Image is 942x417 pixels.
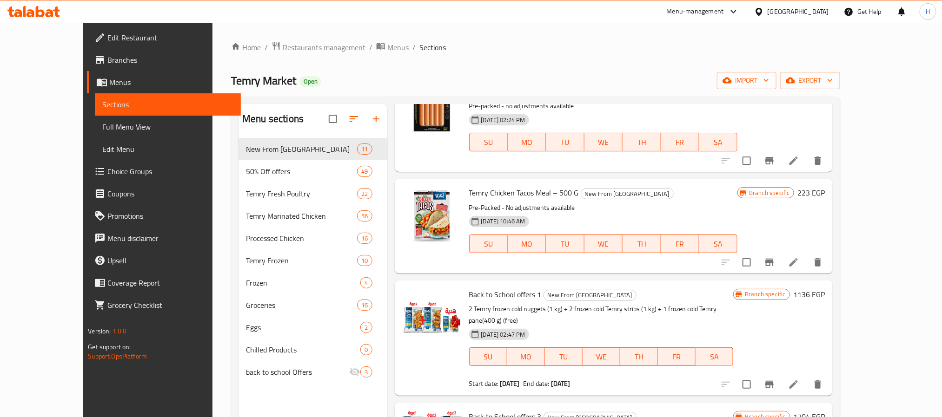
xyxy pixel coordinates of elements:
div: items [360,322,372,333]
span: SA [703,136,734,149]
button: Branch-specific-item [758,150,781,172]
span: TU [549,350,579,364]
span: MO [511,136,542,149]
span: Sort sections [343,108,365,130]
a: Support.OpsPlatform [88,350,147,362]
button: SU [469,235,508,253]
span: FR [665,136,696,149]
div: New From Temry [581,188,674,199]
div: Processed Chicken16 [239,227,387,249]
span: Frozen [246,277,360,288]
span: FR [662,350,692,364]
button: FR [661,235,699,253]
div: back to school Offers [246,366,349,378]
div: items [357,210,372,222]
span: 49 [358,167,371,176]
span: Restaurants management [283,42,365,53]
span: 3 [361,368,371,377]
span: [DATE] 02:47 PM [478,330,529,339]
span: Coupons [107,188,233,199]
span: Groceries [246,300,357,311]
button: delete [807,150,829,172]
span: WE [588,237,619,251]
span: Open [300,78,321,85]
span: [DATE] 02:24 PM [478,116,529,124]
div: Chilled Products [246,344,360,355]
span: Edit Menu [102,143,233,155]
div: Eggs [246,322,360,333]
li: / [265,42,268,53]
span: TU [550,237,580,251]
span: import [724,75,769,86]
div: Chilled Products0 [239,339,387,361]
a: Edit menu item [788,155,799,166]
button: Branch-specific-item [758,251,781,274]
span: TH [626,136,657,149]
a: Branches [87,49,240,71]
button: Branch-specific-item [758,373,781,396]
span: Sections [102,99,233,110]
button: export [780,72,840,89]
span: SU [473,237,504,251]
span: Back to School offers 1 [469,287,542,301]
a: Coupons [87,182,240,205]
button: Add section [365,108,387,130]
div: items [357,300,372,311]
div: Eggs2 [239,316,387,339]
a: Sections [95,93,240,116]
span: Edit Restaurant [107,32,233,43]
span: Menu disclaimer [107,233,233,244]
span: TU [550,136,580,149]
span: Menus [387,42,409,53]
button: TU [545,347,583,366]
a: Coverage Report [87,272,240,294]
span: export [788,75,833,86]
span: Promotions [107,210,233,222]
p: Pre-Packed - No adjustments available [469,202,738,214]
span: Select to update [737,151,756,170]
a: Menu disclaimer [87,227,240,249]
span: 2 [361,323,371,332]
span: Menus [109,77,233,88]
span: Temry Chicken Tacos Meal – 500 G [469,186,579,200]
button: FR [661,133,699,151]
button: import [717,72,776,89]
span: Get support on: [88,341,131,353]
span: 4 [361,279,371,287]
span: Select all sections [323,109,343,129]
span: [DATE] 10:46 AM [478,217,529,226]
h2: Menu sections [242,112,304,126]
button: TU [546,133,584,151]
button: TH [623,235,661,253]
li: / [369,42,372,53]
span: 0 [361,345,371,354]
span: 1.0.0 [113,325,127,337]
span: Upsell [107,255,233,266]
span: 22 [358,189,371,198]
div: Open [300,76,321,87]
span: New From [GEOGRAPHIC_DATA] [581,189,673,199]
a: Home [231,42,261,53]
div: New From Temry [246,143,357,155]
span: H [926,7,930,17]
div: Temry Fresh Poultry [246,188,357,199]
button: TH [623,133,661,151]
img: Temry Chicken Tacos Meal – 500 G [402,186,462,246]
svg: Inactive section [349,366,360,378]
a: Edit menu item [788,257,799,268]
span: Grocery Checklist [107,300,233,311]
li: / [412,42,416,53]
h6: 223 EGP [798,186,825,199]
h6: 1136 EGP [794,288,825,301]
span: SU [473,136,504,149]
span: Version: [88,325,111,337]
button: SU [469,133,508,151]
div: back to school Offers3 [239,361,387,383]
a: Menus [87,71,240,93]
b: [DATE] [500,378,519,390]
a: Restaurants management [272,41,365,53]
button: WE [584,133,623,151]
button: SA [699,235,737,253]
